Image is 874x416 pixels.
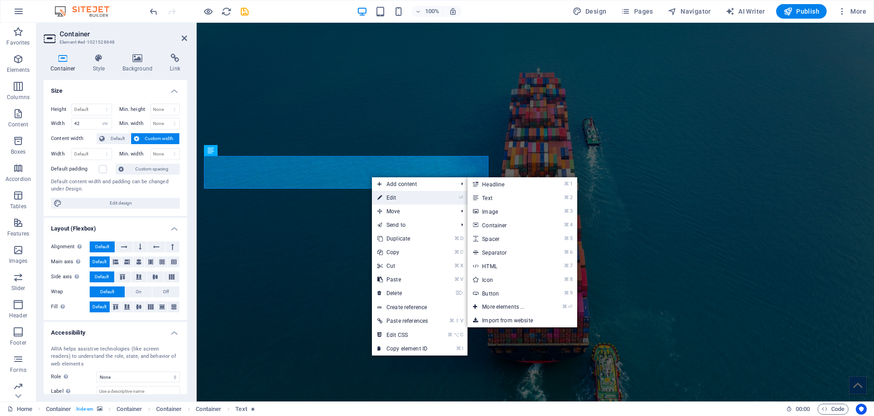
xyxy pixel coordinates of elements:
[564,195,569,200] i: ⌘
[46,404,255,415] nav: breadcrumb
[44,322,187,338] h4: Accessibility
[8,121,28,128] p: Content
[152,286,179,297] button: Off
[786,404,810,415] h6: Session time
[564,263,569,269] i: ⌘
[372,232,433,246] a: ⌘DDuplicate
[51,301,90,312] label: Fill
[818,404,849,415] button: Code
[617,4,656,19] button: Pages
[570,195,572,200] i: 2
[90,301,110,312] button: Default
[127,164,177,175] span: Custom spacing
[148,6,159,17] button: undo
[51,198,180,209] button: Edit design
[372,301,467,314] a: Create reference
[467,205,543,218] a: ⌘3Image
[372,246,433,259] a: ⌘CCopy
[562,304,567,310] i: ⌘
[90,271,114,282] button: Default
[467,218,543,232] a: ⌘4Container
[235,404,247,415] span: Click to select. Double-click to edit
[449,7,457,15] i: On resize automatically adjust zoom level to fit chosen device.
[467,286,543,300] a: ⌘9Button
[454,236,459,241] i: ⌘
[52,6,121,17] img: Editor Logo
[564,276,569,282] i: ⌘
[462,346,463,351] i: I
[51,164,99,175] label: Default padding
[372,191,433,205] a: ⏎Edit
[459,195,463,200] i: ⏎
[564,249,569,255] i: ⌘
[142,133,177,144] span: Custom width
[454,276,459,282] i: ⌘
[51,107,71,112] label: Height
[51,386,97,397] label: Label
[460,263,463,269] i: X
[449,318,454,324] i: ⌘
[60,30,187,38] h2: Container
[239,6,250,17] button: save
[60,38,169,46] h3: Element #ed-1021528648
[7,230,29,237] p: Features
[51,371,71,382] span: Role
[90,241,115,252] button: Default
[570,181,572,187] i: 1
[460,332,463,338] i: C
[570,249,572,255] i: 6
[5,175,31,183] p: Accordion
[119,151,150,156] label: Min. width
[7,66,30,74] p: Elements
[564,181,569,187] i: ⌘
[90,256,110,267] button: Default
[467,259,543,273] a: ⌘7HTML
[156,404,182,415] span: Click to select. Double-click to edit
[92,301,107,312] span: Default
[460,249,463,255] i: C
[163,286,169,297] span: Off
[9,312,27,319] p: Header
[460,236,463,241] i: D
[100,286,114,297] span: Default
[75,404,93,415] span: . hide-sm
[116,54,163,73] h4: Background
[569,4,610,19] button: Design
[467,191,543,205] a: ⌘2Text
[119,121,150,126] label: Min. width
[726,7,765,16] span: AI Writer
[460,276,463,282] i: V
[722,4,769,19] button: AI Writer
[372,177,454,191] span: Add content
[44,218,187,234] h4: Layout (Flexbox)
[568,304,572,310] i: ⏎
[51,151,71,156] label: Width
[372,205,454,218] span: Move
[467,273,543,286] a: ⌘8Icon
[51,346,180,368] div: ARIA helps assistive technologies (like screen readers) to understand the role, state, and behavi...
[148,6,159,17] i: Undo: Change width (Ctrl+Z)
[117,404,142,415] span: Click to select. Double-click to edit
[92,256,107,267] span: Default
[372,273,433,286] a: ⌘VPaste
[776,4,827,19] button: Publish
[10,339,26,346] p: Footer
[51,133,97,144] label: Content width
[796,404,810,415] span: 00 00
[856,404,867,415] button: Usercentrics
[564,290,569,296] i: ⌘
[570,236,572,241] i: 5
[570,263,572,269] i: 7
[44,80,187,96] h4: Size
[460,318,463,324] i: V
[11,148,26,155] p: Boxes
[412,6,444,17] button: 100%
[569,4,610,19] div: Design (Ctrl+Alt+Y)
[456,346,461,351] i: ⌘
[372,314,433,328] a: ⌘⇧VPaste references
[6,39,30,46] p: Favorites
[372,342,433,356] a: ⌘ICopy element ID
[90,286,125,297] button: Default
[46,404,71,415] span: Click to select. Double-click to edit
[51,256,90,267] label: Main axis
